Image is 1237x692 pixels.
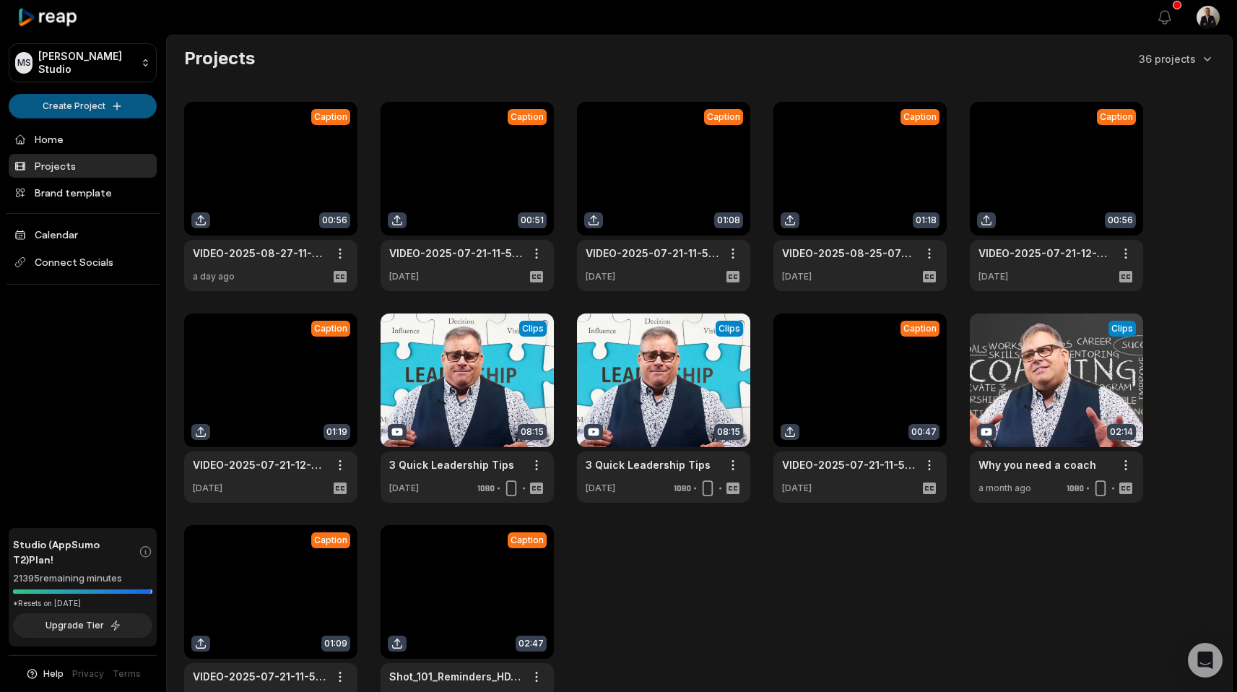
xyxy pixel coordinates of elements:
div: *Resets on [DATE] [13,598,152,609]
a: Calendar [9,222,157,246]
a: VIDEO-2025-07-21-12-01-09 [978,246,1111,261]
a: 3 Quick Leadership Tips [586,457,711,472]
a: Terms [113,667,141,680]
a: Privacy [72,667,104,680]
button: Create Project [9,94,157,118]
a: Home [9,127,157,151]
div: MS [15,52,32,74]
span: Help [43,667,64,680]
span: Studio (AppSumo T2) Plan! [13,537,139,567]
a: 3 Quick Leadership Tips [389,457,514,472]
a: Brand template [9,181,157,204]
a: VIDEO-2025-08-25-07-58-20 [782,246,915,261]
button: Help [25,667,64,680]
a: VIDEO-2025-07-21-12-03-28 [193,457,326,472]
div: Open Intercom Messenger [1188,643,1223,678]
a: Why you need a coach [978,457,1096,472]
a: VIDEO-2025-07-21-11-56-37 [782,457,915,472]
button: Upgrade Tier [13,613,152,638]
a: VIDEO-2025-07-21-11-53-48 [193,669,326,684]
a: VIDEO-2025-07-21-11-55-41 [586,246,719,261]
a: Shot_101_Reminders_HD_1080p-6887213fa8a48eaa5f0a65cf-framed [389,669,522,684]
a: VIDEO-2025-07-21-11-58-47 [389,246,522,261]
span: Connect Socials [9,249,157,275]
a: VIDEO-2025-08-27-11-34-01 [193,246,326,261]
p: [PERSON_NAME] Studio [38,50,135,76]
button: 36 projects [1139,51,1215,66]
h2: Projects [184,47,255,70]
a: Projects [9,154,157,178]
div: 21395 remaining minutes [13,571,152,586]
